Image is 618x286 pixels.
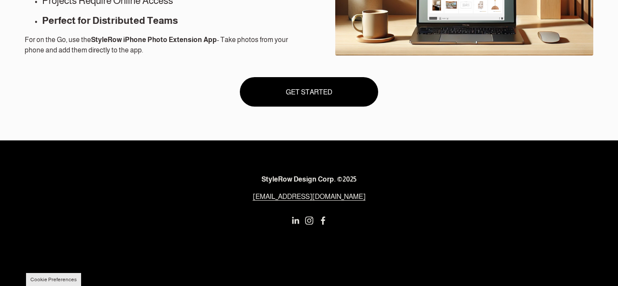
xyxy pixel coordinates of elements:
[91,36,217,43] strong: StyleRow iPhone Photo Extension App
[319,216,327,225] a: Facebook
[291,216,300,225] a: LinkedIn
[240,77,378,106] a: GET STARTED
[26,273,81,286] section: Manage previously selected cookie options
[305,216,314,225] a: Instagram
[30,276,77,283] button: Cookie Preferences
[42,15,178,26] strong: Perfect for Distributed Teams
[262,175,356,183] strong: StyleRow Design Corp. ©2025
[25,35,307,55] p: For on the Go, use the - Take photos from your phone and add them directly to the app.
[253,192,366,202] a: [EMAIL_ADDRESS][DOMAIN_NAME]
